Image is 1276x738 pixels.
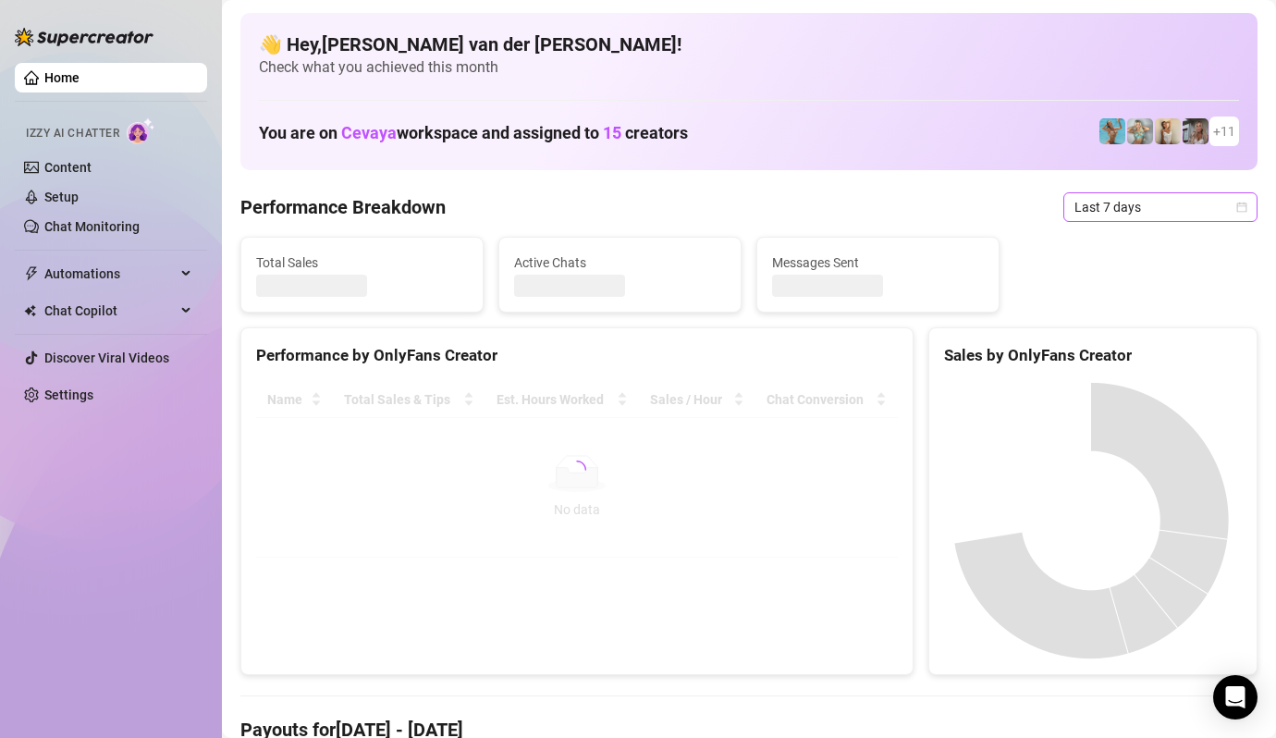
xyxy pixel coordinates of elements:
span: Active Chats [514,252,726,273]
span: Automations [44,259,176,289]
h4: Performance Breakdown [240,194,446,220]
a: Discover Viral Videos [44,351,169,365]
div: Open Intercom Messenger [1213,675,1258,720]
span: Cevaya [341,123,397,142]
img: AI Chatter [127,117,155,144]
a: Setup [44,190,79,204]
a: Content [44,160,92,175]
a: Home [44,70,80,85]
span: + 11 [1213,121,1235,141]
span: Check what you achieved this month [259,57,1239,78]
div: Performance by OnlyFans Creator [256,343,898,368]
span: 15 [603,123,621,142]
span: thunderbolt [24,266,39,281]
img: Olivia [1127,118,1153,144]
h1: You are on workspace and assigned to creators [259,123,688,143]
img: Dominis [1099,118,1125,144]
span: Chat Copilot [44,296,176,326]
img: Megan [1155,118,1181,144]
img: logo-BBDzfeDw.svg [15,28,153,46]
span: Last 7 days [1074,193,1246,221]
span: Izzy AI Chatter [26,125,119,142]
span: calendar [1236,202,1247,213]
a: Settings [44,387,93,402]
span: Messages Sent [772,252,984,273]
img: Natalia [1183,118,1209,144]
div: Sales by OnlyFans Creator [944,343,1242,368]
h4: 👋 Hey, [PERSON_NAME] van der [PERSON_NAME] ! [259,31,1239,57]
a: Chat Monitoring [44,219,140,234]
span: Total Sales [256,252,468,273]
span: loading [567,460,587,480]
img: Chat Copilot [24,304,36,317]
